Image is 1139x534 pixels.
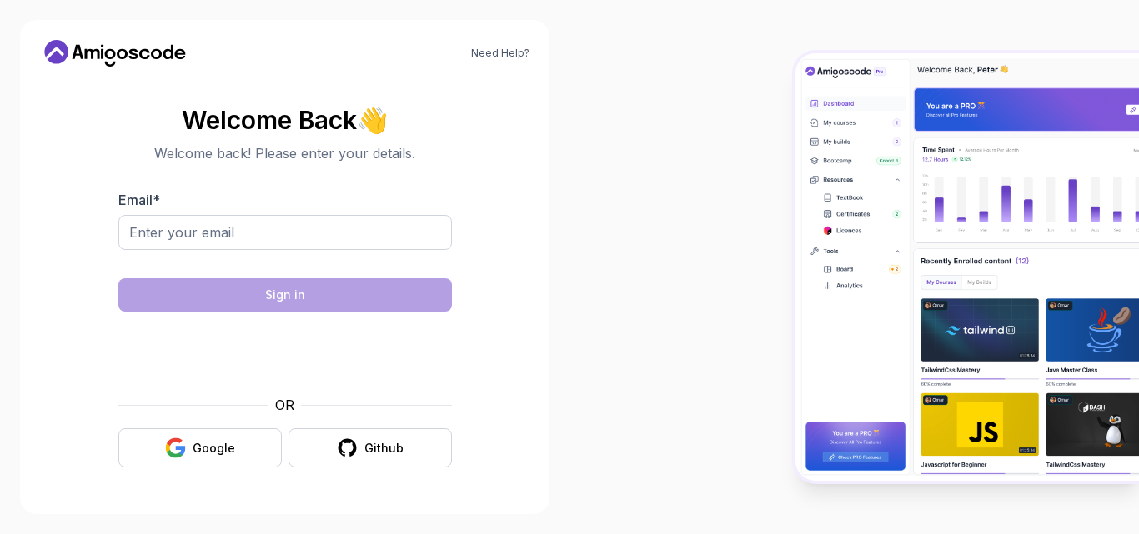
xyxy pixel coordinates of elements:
p: Welcome back! Please enter your details. [118,143,452,163]
button: Github [289,428,452,467]
button: Sign in [118,278,452,312]
button: Google [118,428,282,467]
label: Email * [118,192,160,208]
div: Google [193,440,235,457]
img: Amigoscode Dashboard [795,53,1139,481]
p: OR [275,395,294,415]
a: Home link [40,40,190,67]
div: Sign in [265,287,305,303]
a: Need Help? [471,47,529,60]
h2: Welcome Back [118,107,452,133]
span: 👋 [355,104,389,135]
div: Github [364,440,404,457]
input: Enter your email [118,215,452,250]
iframe: Widget containing checkbox for hCaptcha security challenge [159,322,411,385]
